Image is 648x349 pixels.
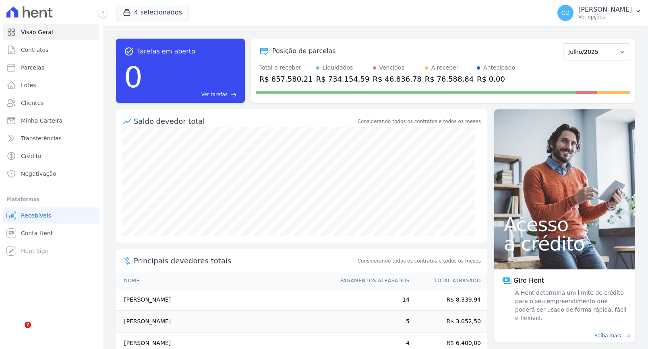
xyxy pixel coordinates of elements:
span: A Hent determina um limite de crédito para o seu empreendimento que poderá ser usado de forma ráp... [513,289,627,322]
span: Visão Geral [21,28,53,36]
div: Vencidos [379,64,404,72]
span: Parcelas [21,64,44,72]
a: Lotes [3,77,99,93]
a: Minha Carteira [3,113,99,129]
div: Total a receber [259,64,313,72]
span: Principais devedores totais [134,255,356,266]
th: Total Atrasado [410,273,487,289]
a: Ver tarefas east [146,91,237,98]
span: Minha Carteira [21,117,62,125]
div: Plataformas [6,195,96,204]
a: Crédito [3,148,99,164]
a: Clientes [3,95,99,111]
a: Saiba mais east [499,332,630,339]
td: 14 [333,289,410,311]
span: a crédito [504,234,625,253]
button: CD [PERSON_NAME] Ver opções [551,2,648,24]
div: R$ 734.154,59 [316,74,370,84]
a: Conta Hent [3,225,99,241]
a: Contratos [3,42,99,58]
td: [PERSON_NAME] [116,289,333,311]
div: R$ 76.588,84 [425,74,474,84]
span: Negativação [21,170,56,178]
div: 0 [124,56,143,98]
th: Nome [116,273,333,289]
a: Parcelas [3,60,99,76]
div: R$ 857.580,21 [259,74,313,84]
span: Giro Hent [513,276,544,285]
span: Conta Hent [21,229,53,237]
td: R$ 8.339,94 [410,289,487,311]
a: Recebíveis [3,207,99,224]
a: Negativação [3,166,99,182]
span: Contratos [21,46,48,54]
div: R$ 46.836,78 [373,74,422,84]
a: Transferências [3,130,99,146]
button: 4 selecionados [116,5,189,20]
div: Posição de parcelas [272,46,336,56]
span: Considerando todos os contratos e todos os meses [358,257,481,265]
td: [PERSON_NAME] [116,311,333,333]
p: Ver opções [578,14,632,20]
td: 5 [333,311,410,333]
div: Antecipado [483,64,515,72]
iframe: Intercom live chat [8,322,27,341]
span: 7 [25,322,31,328]
span: Crédito [21,152,41,160]
span: Lotes [21,81,36,89]
span: Tarefas em aberto [137,47,195,56]
span: Ver tarefas [201,91,228,98]
span: Saiba mais [594,332,621,339]
a: Visão Geral [3,24,99,40]
th: Pagamentos Atrasados [333,273,410,289]
p: [PERSON_NAME] [578,6,632,14]
div: A receber [431,64,459,72]
span: task_alt [124,47,134,56]
div: Saldo devedor total [134,116,356,127]
div: Considerando todos os contratos e todos os meses [358,118,481,125]
span: Acesso [504,215,625,234]
div: R$ 0,00 [477,74,515,84]
td: R$ 3.052,50 [410,311,487,333]
span: east [624,333,630,339]
span: Clientes [21,99,43,107]
span: east [231,92,237,98]
span: Recebíveis [21,211,51,220]
span: Transferências [21,134,62,142]
div: Liquidados [323,64,353,72]
span: CD [561,10,570,16]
